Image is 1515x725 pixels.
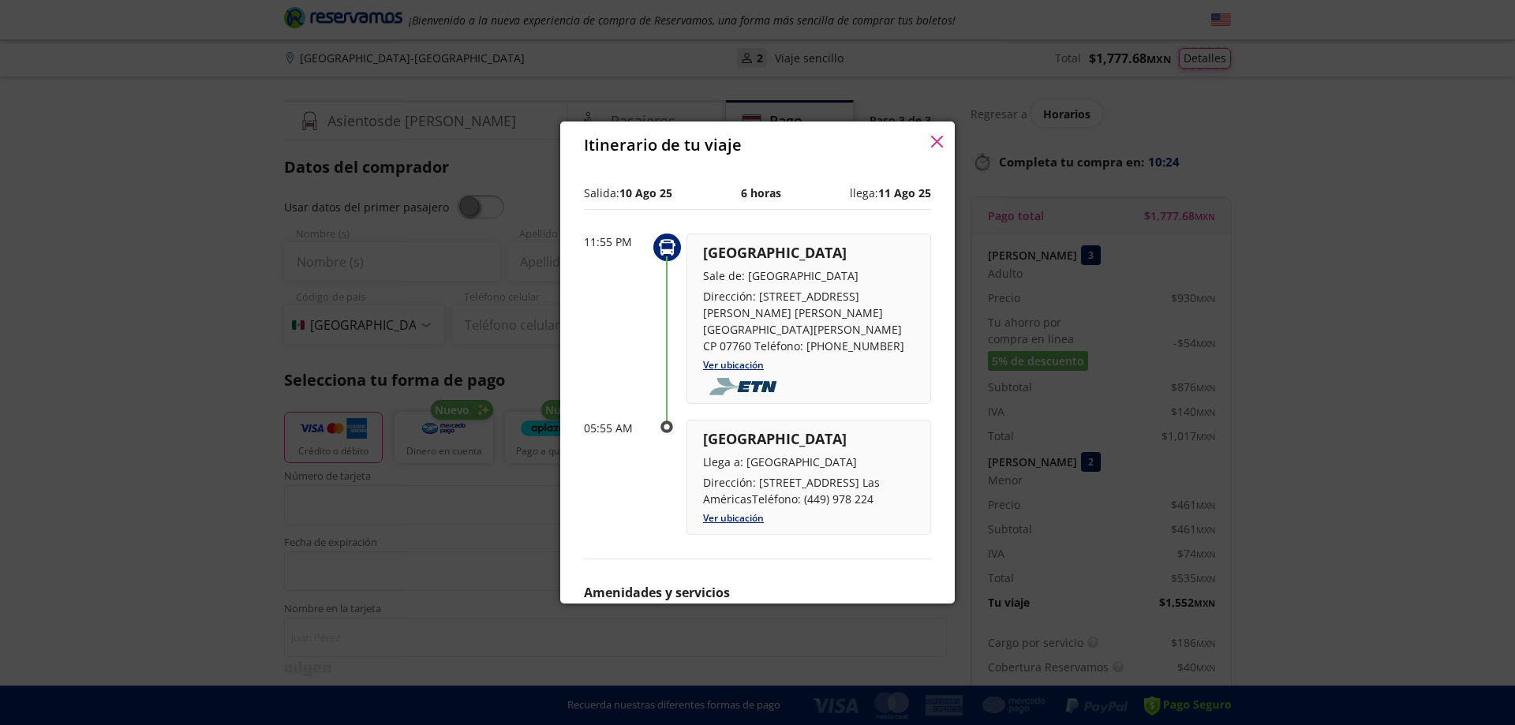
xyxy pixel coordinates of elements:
[703,454,915,470] p: Llega a: [GEOGRAPHIC_DATA]
[703,474,915,507] p: Dirección: [STREET_ADDRESS] Las AméricasTeléfono: (449) 978 224
[584,185,672,201] p: Salida:
[584,234,647,250] p: 11:55 PM
[703,378,787,395] img: foobar2.png
[703,358,764,372] a: Ver ubicación
[703,428,915,450] p: [GEOGRAPHIC_DATA]
[703,242,915,263] p: [GEOGRAPHIC_DATA]
[850,185,931,201] p: llega:
[703,288,915,354] p: Dirección: [STREET_ADDRESS][PERSON_NAME] [PERSON_NAME][GEOGRAPHIC_DATA][PERSON_NAME] CP 07760 Tel...
[878,185,931,200] b: 11 Ago 25
[584,133,742,157] p: Itinerario de tu viaje
[619,185,672,200] b: 10 Ago 25
[584,583,931,602] p: Amenidades y servicios
[741,185,781,201] p: 6 horas
[584,420,647,436] p: 05:55 AM
[703,267,915,284] p: Sale de: [GEOGRAPHIC_DATA]
[703,511,764,525] a: Ver ubicación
